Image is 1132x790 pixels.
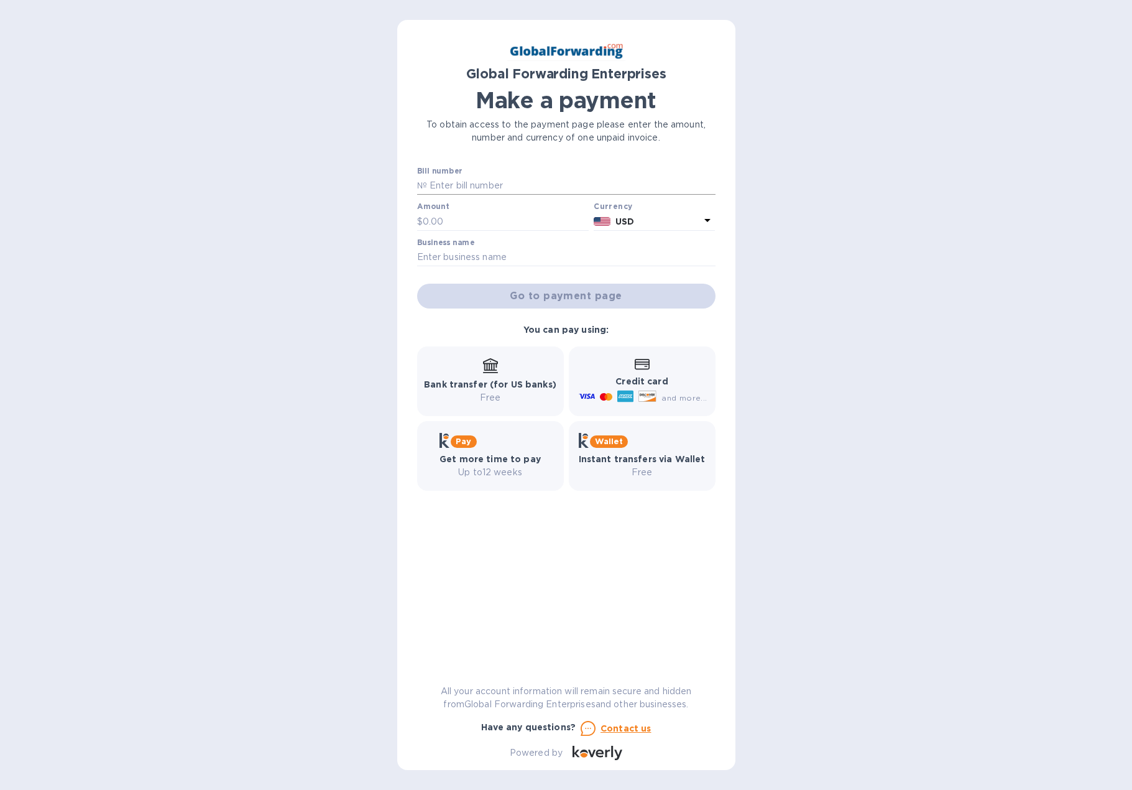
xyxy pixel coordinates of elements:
[423,212,589,231] input: 0.00
[595,437,624,446] b: Wallet
[466,66,666,81] b: Global Forwarding Enterprises
[417,203,449,211] label: Amount
[579,454,706,464] b: Instant transfers via Wallet
[579,466,706,479] p: Free
[439,454,541,464] b: Get more time to pay
[417,87,716,113] h1: Make a payment
[594,217,610,226] img: USD
[417,685,716,711] p: All your account information will remain secure and hidden from Global Forwarding Enterprises and...
[439,466,541,479] p: Up to 12 weeks
[594,202,632,211] b: Currency
[424,379,556,389] b: Bank transfer (for US banks)
[510,746,563,760] p: Powered by
[417,239,474,246] label: Business name
[481,722,576,732] b: Have any questions?
[417,179,427,192] p: №
[661,393,707,402] span: and more...
[417,248,716,267] input: Enter business name
[424,391,556,404] p: Free
[456,437,471,446] b: Pay
[601,723,651,733] u: Contact us
[615,376,668,386] b: Credit card
[427,177,716,195] input: Enter bill number
[417,118,716,144] p: To obtain access to the payment page please enter the amount, number and currency of one unpaid i...
[615,216,634,226] b: USD
[523,325,609,335] b: You can pay using:
[417,215,423,228] p: $
[417,167,462,175] label: Bill number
